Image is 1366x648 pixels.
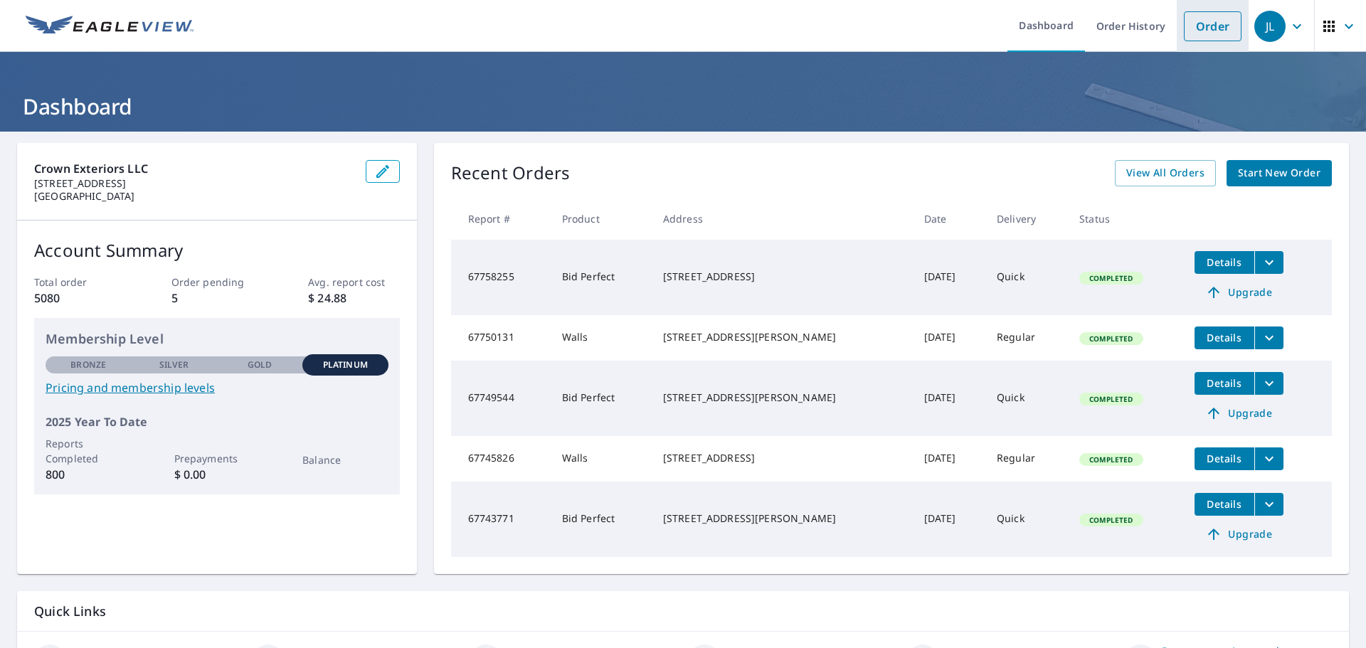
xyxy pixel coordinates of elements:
td: [DATE] [913,436,985,482]
span: Completed [1081,515,1141,525]
div: [STREET_ADDRESS][PERSON_NAME] [663,511,901,526]
a: Upgrade [1195,281,1283,304]
td: 67758255 [451,240,551,315]
span: Completed [1081,334,1141,344]
a: Upgrade [1195,402,1283,425]
td: [DATE] [913,482,985,557]
th: Report # [451,198,551,240]
p: Reports Completed [46,436,131,466]
p: 2025 Year To Date [46,413,388,430]
p: Prepayments [174,451,260,466]
div: [STREET_ADDRESS] [663,451,901,465]
p: Recent Orders [451,160,571,186]
a: Upgrade [1195,523,1283,546]
td: Quick [985,361,1068,436]
div: [STREET_ADDRESS][PERSON_NAME] [663,391,901,405]
span: Details [1203,255,1246,269]
span: Details [1203,376,1246,390]
a: View All Orders [1115,160,1216,186]
p: 5080 [34,290,125,307]
p: [STREET_ADDRESS] [34,177,354,190]
td: 67745826 [451,436,551,482]
p: $ 24.88 [308,290,399,307]
p: Bronze [70,358,106,371]
td: Bid Perfect [551,482,652,557]
th: Status [1068,198,1183,240]
span: Upgrade [1203,526,1275,543]
span: Completed [1081,455,1141,464]
p: Gold [248,358,272,371]
td: 67749544 [451,361,551,436]
th: Address [652,198,913,240]
span: Details [1203,331,1246,344]
p: Membership Level [46,329,388,349]
td: Walls [551,436,652,482]
button: filesDropdownBtn-67749544 [1254,372,1283,395]
a: Start New Order [1227,160,1332,186]
button: detailsBtn-67750131 [1195,326,1254,349]
td: 67750131 [451,315,551,361]
th: Delivery [985,198,1068,240]
p: Platinum [323,358,368,371]
p: 800 [46,466,131,483]
td: [DATE] [913,315,985,361]
td: [DATE] [913,240,985,315]
a: Pricing and membership levels [46,379,388,396]
div: [STREET_ADDRESS] [663,270,901,284]
span: Completed [1081,394,1141,404]
span: Completed [1081,273,1141,283]
td: Quick [985,240,1068,315]
button: detailsBtn-67749544 [1195,372,1254,395]
span: Start New Order [1238,164,1320,182]
td: 67743771 [451,482,551,557]
button: filesDropdownBtn-67745826 [1254,447,1283,470]
span: Details [1203,497,1246,511]
p: Avg. report cost [308,275,399,290]
span: View All Orders [1126,164,1204,182]
p: [GEOGRAPHIC_DATA] [34,190,354,203]
p: Crown Exteriors LLC [34,160,354,177]
td: Regular [985,436,1068,482]
button: filesDropdownBtn-67750131 [1254,326,1283,349]
button: detailsBtn-67745826 [1195,447,1254,470]
button: detailsBtn-67758255 [1195,251,1254,274]
span: Upgrade [1203,284,1275,301]
button: detailsBtn-67743771 [1195,493,1254,516]
span: Details [1203,452,1246,465]
p: $ 0.00 [174,466,260,483]
p: Balance [302,452,388,467]
th: Date [913,198,985,240]
h1: Dashboard [17,92,1349,121]
th: Product [551,198,652,240]
td: Quick [985,482,1068,557]
p: Total order [34,275,125,290]
p: Quick Links [34,602,1332,620]
a: Order [1184,11,1241,41]
p: Account Summary [34,238,400,263]
div: JL [1254,11,1286,42]
p: 5 [171,290,263,307]
p: Silver [159,358,189,371]
td: Bid Perfect [551,361,652,436]
div: [STREET_ADDRESS][PERSON_NAME] [663,330,901,344]
span: Upgrade [1203,405,1275,422]
td: Regular [985,315,1068,361]
p: Order pending [171,275,263,290]
img: EV Logo [26,16,194,37]
td: Bid Perfect [551,240,652,315]
button: filesDropdownBtn-67743771 [1254,493,1283,516]
td: Walls [551,315,652,361]
button: filesDropdownBtn-67758255 [1254,251,1283,274]
td: [DATE] [913,361,985,436]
